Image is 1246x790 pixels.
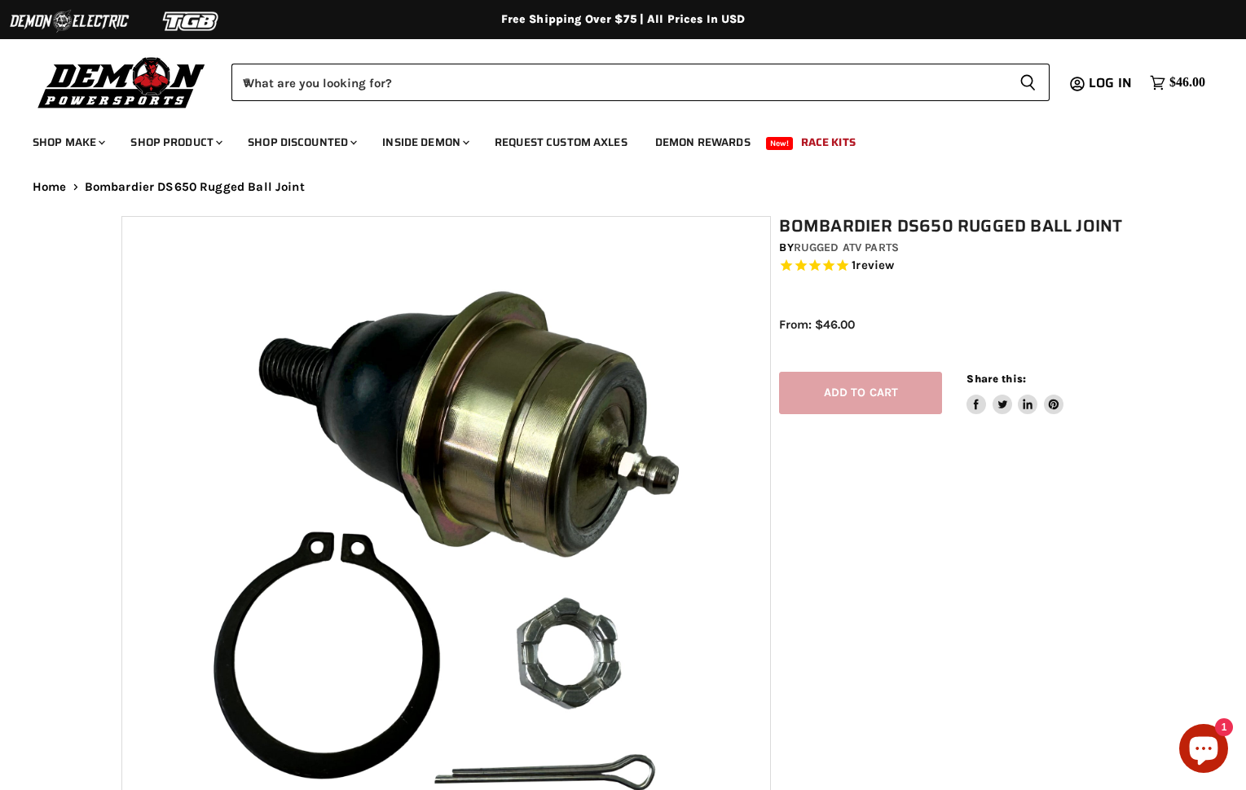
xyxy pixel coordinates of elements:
[789,126,868,159] a: Race Kits
[1169,75,1205,90] span: $46.00
[118,126,232,159] a: Shop Product
[482,126,640,159] a: Request Custom Axles
[966,373,1025,385] span: Share this:
[852,258,894,272] span: 1 reviews
[236,126,367,159] a: Shop Discounted
[1142,71,1213,95] a: $46.00
[33,53,211,111] img: Demon Powersports
[231,64,1050,101] form: Product
[20,119,1201,159] ul: Main menu
[766,137,794,150] span: New!
[370,126,479,159] a: Inside Demon
[794,241,899,254] a: Rugged ATV Parts
[1081,76,1142,90] a: Log in
[33,180,67,194] a: Home
[20,126,115,159] a: Shop Make
[643,126,763,159] a: Demon Rewards
[1006,64,1050,101] button: Search
[1089,73,1132,93] span: Log in
[130,6,253,37] img: TGB Logo 2
[8,6,130,37] img: Demon Electric Logo 2
[856,258,894,272] span: review
[1174,724,1233,777] inbox-online-store-chat: Shopify online store chat
[966,372,1063,415] aside: Share this:
[779,258,1134,275] span: Rated 5.0 out of 5 stars 1 reviews
[231,64,1006,101] input: When autocomplete results are available use up and down arrows to review and enter to select
[85,180,305,194] span: Bombardier DS650 Rugged Ball Joint
[779,216,1134,236] h1: Bombardier DS650 Rugged Ball Joint
[779,239,1134,257] div: by
[779,317,855,332] span: From: $46.00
